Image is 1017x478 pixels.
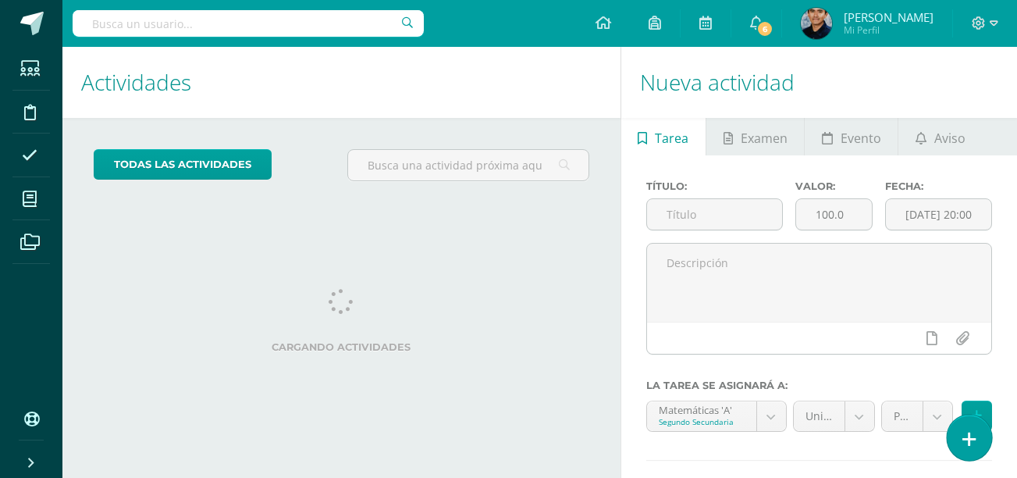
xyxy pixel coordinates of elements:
span: Evento [841,119,881,157]
div: Segundo Secundaria [659,416,745,427]
span: 6 [756,20,773,37]
label: La tarea se asignará a: [646,380,992,391]
span: Unidad 4 [805,401,833,431]
a: Unidad 4 [794,401,874,431]
span: Examen [741,119,788,157]
a: Tarea [621,118,706,155]
input: Busca una actividad próxima aquí... [348,150,588,180]
a: Matemáticas 'A'Segundo Secundaria [647,401,786,431]
label: Título: [646,180,783,192]
a: Aviso [898,118,982,155]
input: Título [647,199,782,230]
h1: Actividades [81,47,602,118]
label: Valor: [795,180,873,192]
span: Tarea [655,119,688,157]
a: todas las Actividades [94,149,272,180]
input: Fecha de entrega [886,199,991,230]
span: Proyecto (30.0pts) [894,401,911,431]
span: Mi Perfil [844,23,933,37]
a: Proyecto (30.0pts) [882,401,952,431]
span: Aviso [934,119,965,157]
input: Puntos máximos [796,199,872,230]
a: Evento [805,118,898,155]
div: Matemáticas 'A' [659,401,745,416]
h1: Nueva actividad [640,47,998,118]
label: Fecha: [885,180,992,192]
img: 34b7d2815c833d3d4a9d7dedfdeadf41.png [801,8,832,39]
label: Cargando actividades [94,341,589,353]
span: [PERSON_NAME] [844,9,933,25]
a: Examen [706,118,804,155]
input: Busca un usuario... [73,10,424,37]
